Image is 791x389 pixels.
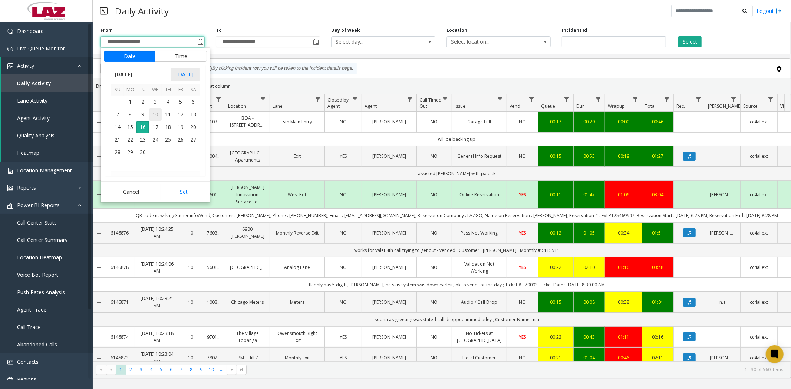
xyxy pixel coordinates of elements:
[578,299,600,306] div: 00:08
[329,299,357,306] a: NO
[17,62,34,69] span: Activity
[610,191,637,198] a: 01:06
[457,229,502,236] a: Pass Not Working
[111,146,124,159] td: Sunday, September 28, 2025
[511,299,534,306] a: NO
[93,265,105,271] a: Collapse Details
[329,153,357,160] a: YES
[136,146,149,159] span: 30
[7,63,13,69] img: 'icon'
[511,153,534,160] a: NO
[495,94,505,104] a: Issue Filter Menu
[543,229,569,236] a: 00:12
[109,264,130,271] a: 6146878
[578,264,600,271] a: 02:10
[578,229,600,236] div: 01:05
[124,146,136,159] td: Monday, September 29, 2025
[519,119,526,125] span: NO
[109,299,130,306] a: 6146871
[149,96,162,108] span: 3
[184,333,198,340] a: 10
[207,153,221,160] a: 600415
[340,153,347,159] span: YES
[662,94,672,104] a: Total Filter Menu
[519,230,526,236] span: YES
[578,153,600,160] div: 00:53
[124,133,136,146] span: 22
[124,133,136,146] td: Monday, September 22, 2025
[527,94,537,104] a: Vend Filter Menu
[421,118,447,125] a: NO
[366,191,412,198] a: [PERSON_NAME]
[136,108,149,121] span: 9
[17,27,44,34] span: Dashboard
[17,149,39,156] span: Heatmap
[230,354,265,361] a: IPM - Hill 7
[124,121,136,133] td: Monday, September 15, 2025
[519,264,526,270] span: YES
[161,184,207,200] button: Set
[312,37,320,47] span: Toggle popup
[710,191,736,198] a: [PERSON_NAME]
[104,51,155,62] button: Date tab
[149,121,162,133] span: 17
[421,191,447,198] a: NO
[543,333,569,340] a: 00:22
[562,94,572,104] a: Queue Filter Menu
[647,229,669,236] div: 01:51
[230,264,265,271] a: [GEOGRAPHIC_DATA]
[630,94,640,104] a: Wrapup Filter Menu
[149,121,162,133] td: Wednesday, September 17, 2025
[93,300,105,306] a: Collapse Details
[366,153,412,160] a: [PERSON_NAME]
[124,96,136,108] span: 1
[139,330,175,344] a: [DATE] 10:23:18 AM
[543,118,569,125] a: 00:17
[230,149,265,163] a: [GEOGRAPHIC_DATA] Apartments
[350,94,360,104] a: Closed by Agent Filter Menu
[647,333,669,340] a: 02:16
[340,119,347,125] span: NO
[313,94,323,104] a: Lane Filter Menu
[274,299,320,306] a: Meters
[111,133,124,146] span: 21
[7,46,13,52] img: 'icon'
[745,299,773,306] a: cc4allext
[457,153,502,160] a: General Info Request
[511,354,534,361] a: NO
[610,153,637,160] a: 00:19
[578,118,600,125] a: 00:29
[610,333,637,340] a: 01:11
[174,133,187,146] span: 26
[111,133,124,146] td: Sunday, September 21, 2025
[332,37,414,47] span: Select day...
[511,264,534,271] a: YES
[421,299,447,306] a: NO
[329,333,357,340] a: YES
[174,108,187,121] td: Friday, September 12, 2025
[111,146,124,159] span: 28
[162,96,174,108] td: Thursday, September 4, 2025
[17,184,36,191] span: Reports
[139,226,175,240] a: [DATE] 10:24:25 AM
[745,153,773,160] a: cc4allext
[17,202,60,209] span: Power BI Reports
[610,229,637,236] a: 00:34
[149,108,162,121] span: 10
[104,184,158,200] button: Cancel
[207,191,221,198] a: 760147
[543,354,569,361] div: 00:21
[511,191,534,198] a: YES
[440,94,450,104] a: Call Timed Out Filter Menu
[109,229,130,236] a: 6146876
[207,264,221,271] a: 560156
[366,354,412,361] a: [PERSON_NAME]
[187,121,200,133] span: 20
[93,154,105,160] a: Collapse Details
[578,354,600,361] div: 01:04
